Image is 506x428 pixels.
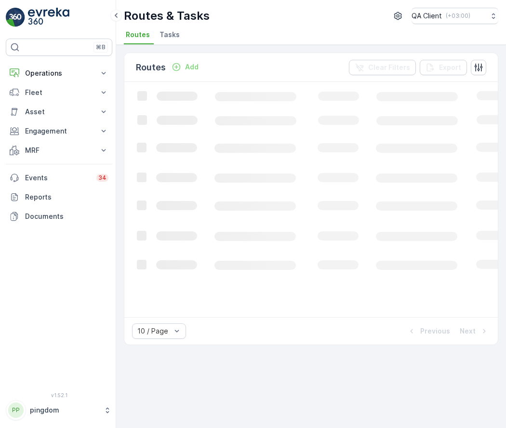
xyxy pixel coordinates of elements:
p: Engagement [25,126,93,136]
p: Routes [136,61,166,74]
p: Reports [25,192,108,202]
button: PPpingdom [6,400,112,420]
p: Previous [420,326,450,336]
p: Next [460,326,476,336]
p: QA Client [412,11,442,21]
button: Export [420,60,467,75]
button: Previous [406,325,451,337]
span: Routes [126,30,150,40]
a: Documents [6,207,112,226]
p: Documents [25,212,108,221]
img: logo [6,8,25,27]
button: Engagement [6,121,112,141]
button: Add [168,61,202,73]
p: Export [439,63,461,72]
img: logo_light-DOdMpM7g.png [28,8,69,27]
a: Events34 [6,168,112,187]
p: ( +03:00 ) [446,12,470,20]
button: Fleet [6,83,112,102]
p: Routes & Tasks [124,8,210,24]
p: Asset [25,107,93,117]
p: Events [25,173,91,183]
button: MRF [6,141,112,160]
button: Asset [6,102,112,121]
a: Reports [6,187,112,207]
p: Operations [25,68,93,78]
p: ⌘B [96,43,106,51]
span: Tasks [160,30,180,40]
div: PP [8,402,24,418]
p: Clear Filters [368,63,410,72]
p: MRF [25,146,93,155]
button: Operations [6,64,112,83]
button: Clear Filters [349,60,416,75]
p: 34 [98,174,107,182]
button: QA Client(+03:00) [412,8,498,24]
span: v 1.52.1 [6,392,112,398]
button: Next [459,325,490,337]
p: Fleet [25,88,93,97]
p: Add [185,62,199,72]
p: pingdom [30,405,99,415]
